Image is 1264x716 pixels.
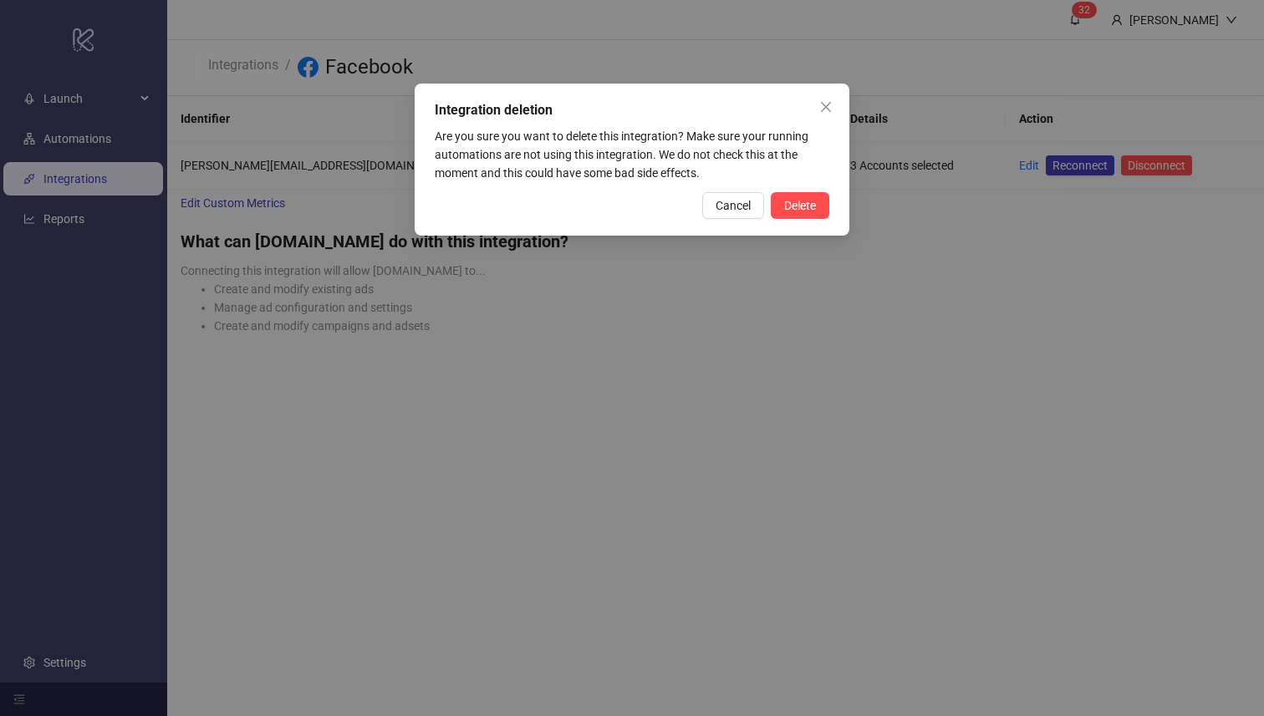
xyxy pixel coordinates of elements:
button: Close [813,94,839,120]
span: Cancel [716,199,751,212]
div: Are you sure you want to delete this integration? Make sure your running automations are not usin... [435,127,829,182]
span: Delete [784,199,816,212]
span: close [819,100,833,114]
div: Integration deletion [435,100,829,120]
button: Cancel [702,192,764,219]
button: Delete [771,192,829,219]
